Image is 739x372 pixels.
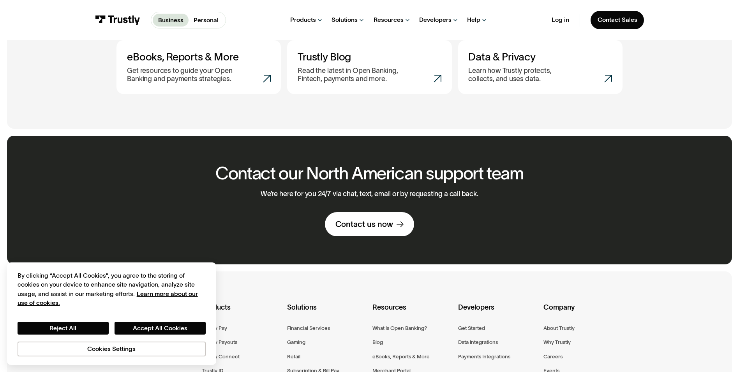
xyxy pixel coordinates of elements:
[552,16,569,24] a: Log in
[458,338,498,347] a: Data Integrations
[202,302,281,324] div: Products
[372,338,383,347] a: Blog
[215,164,524,183] h2: Contact our North American support team
[372,324,427,333] a: What is Open Banking?
[419,16,452,24] div: Developers
[18,342,206,356] button: Cookies Settings
[287,352,300,361] a: Retail
[598,16,637,24] div: Contact Sales
[95,15,140,25] img: Trustly Logo
[261,190,478,198] p: We’re here for you 24/7 via chat, text, email or by requesting a call back.
[543,324,575,333] a: About Trustly
[458,352,510,361] a: Payments Integrations
[543,352,563,361] a: Careers
[18,271,206,308] div: By clicking “Accept All Cookies”, you agree to the storing of cookies on your device to enhance s...
[467,16,480,24] div: Help
[298,51,441,63] h3: Trustly Blog
[468,67,571,83] p: Learn how Trustly protects, collects, and uses data.
[298,67,413,83] p: Read the latest in Open Banking, Fintech, payments and more.
[189,14,224,26] a: Personal
[372,352,430,361] a: eBooks, Reports & More
[543,338,571,347] a: Why Trustly
[158,16,183,25] p: Business
[458,324,485,333] a: Get Started
[287,338,305,347] a: Gaming
[18,322,109,335] button: Reject All
[194,16,219,25] p: Personal
[290,16,316,24] div: Products
[591,11,644,29] a: Contact Sales
[332,16,358,24] div: Solutions
[372,302,452,324] div: Resources
[287,302,366,324] div: Solutions
[115,322,206,335] button: Accept All Cookies
[127,67,243,83] p: Get resources to guide your Open Banking and payments strategies.
[287,324,330,333] a: Financial Services
[127,51,270,63] h3: eBooks, Reports & More
[116,40,281,94] a: eBooks, Reports & MoreGet resources to guide your Open Banking and payments strategies.
[202,338,237,347] a: Trustly Payouts
[153,14,189,26] a: Business
[543,302,623,324] div: Company
[468,51,612,63] h3: Data & Privacy
[202,352,240,361] a: Trustly Connect
[287,40,452,94] a: Trustly BlogRead the latest in Open Banking, Fintech, payments and more.
[458,40,623,94] a: Data & PrivacyLearn how Trustly protects, collects, and uses data.
[325,212,414,236] a: Contact us now
[7,262,216,365] div: Cookie banner
[18,271,206,356] div: Privacy
[374,16,404,24] div: Resources
[458,302,537,324] div: Developers
[335,219,393,229] div: Contact us now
